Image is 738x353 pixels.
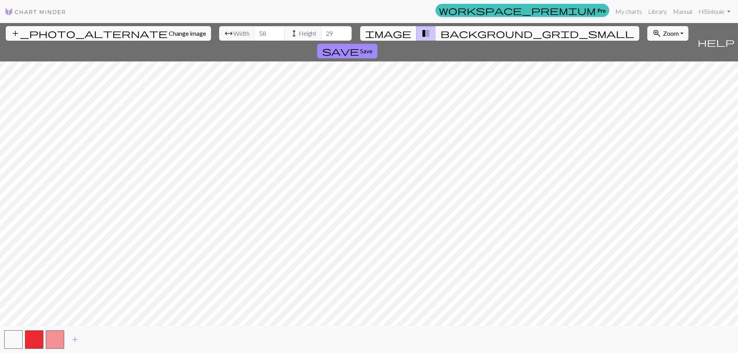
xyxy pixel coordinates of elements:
span: height [289,28,299,39]
a: My charts [612,4,645,19]
a: HiSinlouie [695,4,733,19]
a: Manual [670,4,695,19]
span: zoom_in [652,28,662,39]
span: add_photo_alternate [11,28,168,39]
span: Height [299,29,316,38]
span: save [322,46,359,56]
span: Save [360,47,372,55]
button: Save [317,44,377,58]
span: background_grid_small [440,28,634,39]
span: help [698,37,735,48]
button: Add color [65,332,85,347]
span: Width [233,29,249,38]
span: Change image [169,30,206,37]
a: Pro [435,4,609,17]
a: Library [645,4,670,19]
span: add [70,334,80,345]
img: Logo [5,7,66,17]
button: Change image [6,26,211,41]
span: workspace_premium [439,5,596,16]
span: Zoom [663,30,679,37]
button: Zoom [647,26,688,41]
span: arrow_range [224,28,233,39]
span: transition_fade [421,28,430,39]
button: Help [694,23,738,61]
span: image [365,28,411,39]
